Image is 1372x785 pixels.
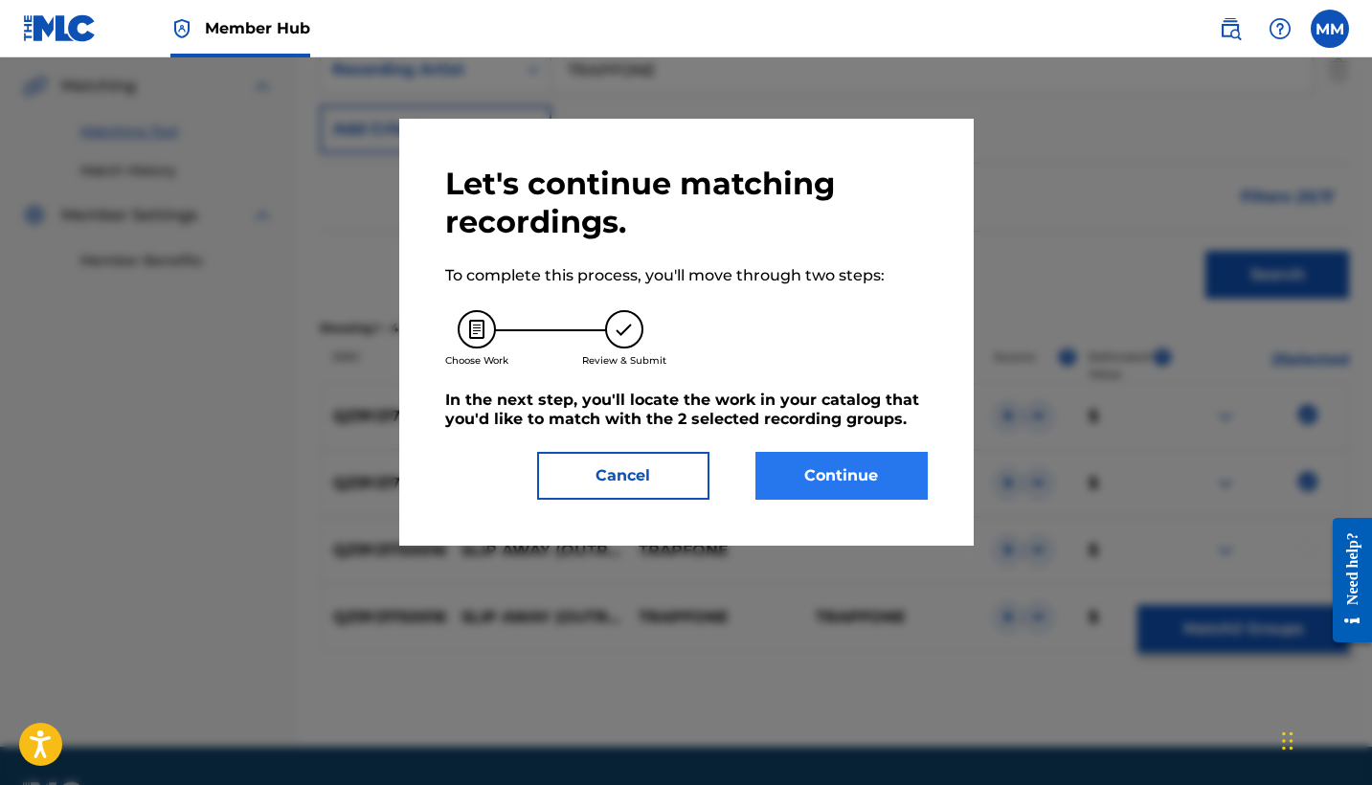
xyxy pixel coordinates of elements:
img: Top Rightsholder [170,17,193,40]
iframe: Chat Widget [1276,693,1372,785]
img: MLC Logo [23,14,97,42]
iframe: Resource Center [1318,502,1372,660]
button: Continue [755,452,928,500]
button: Cancel [537,452,709,500]
div: User Menu [1311,10,1349,48]
img: 173f8e8b57e69610e344.svg [605,310,643,348]
h5: In the next step, you'll locate the work in your catalog that you'd like to match with the 2 sele... [445,391,928,429]
div: Drag [1282,712,1293,770]
img: 26af456c4569493f7445.svg [458,310,496,348]
p: Choose Work [445,353,508,368]
span: Member Hub [205,17,310,39]
a: Public Search [1211,10,1249,48]
p: Review & Submit [582,353,666,368]
div: Help [1261,10,1299,48]
img: search [1219,17,1242,40]
h2: Let's continue matching recordings. [445,165,928,241]
p: To complete this process, you'll move through two steps: [445,264,928,287]
img: help [1269,17,1292,40]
